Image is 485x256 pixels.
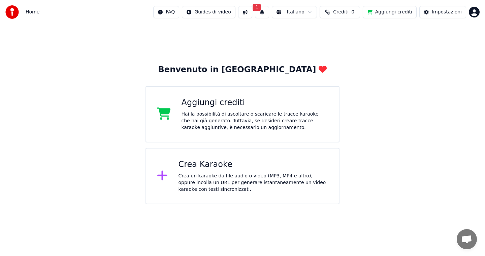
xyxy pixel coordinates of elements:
[26,9,39,15] nav: breadcrumb
[457,229,477,249] div: Aprire la chat
[158,65,327,75] div: Benvenuto in [GEOGRAPHIC_DATA]
[5,5,19,19] img: youka
[255,6,269,18] button: 1
[182,97,328,108] div: Aggiungi crediti
[419,6,466,18] button: Impostazioni
[253,4,261,11] span: 1
[182,111,328,131] div: Hai la possibilità di ascoltare o scaricare le tracce karaoke che hai già generato. Tuttavia, se ...
[26,9,39,15] span: Home
[333,9,349,15] span: Crediti
[153,6,179,18] button: FAQ
[320,6,360,18] button: Crediti0
[432,9,462,15] div: Impostazioni
[182,6,235,18] button: Guides di video
[179,173,328,193] div: Crea un karaoke da file audio o video (MP3, MP4 e altro), oppure incolla un URL per generare ista...
[351,9,354,15] span: 0
[363,6,417,18] button: Aggiungi crediti
[179,159,328,170] div: Crea Karaoke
